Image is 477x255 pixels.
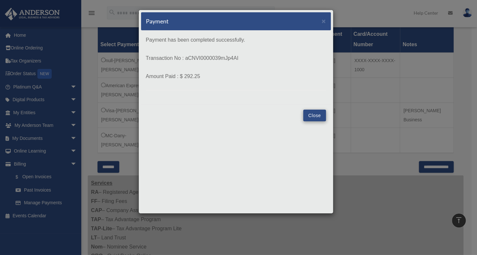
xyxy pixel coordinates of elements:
[146,35,326,45] p: Payment has been completed successfully.
[146,17,169,25] h5: Payment
[322,18,326,24] button: Close
[303,110,326,121] button: Close
[322,17,326,25] span: ×
[146,72,326,81] p: Amount Paid : $ 292.25
[146,54,326,63] p: Transaction No : aCNVI0000039mJp4AI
